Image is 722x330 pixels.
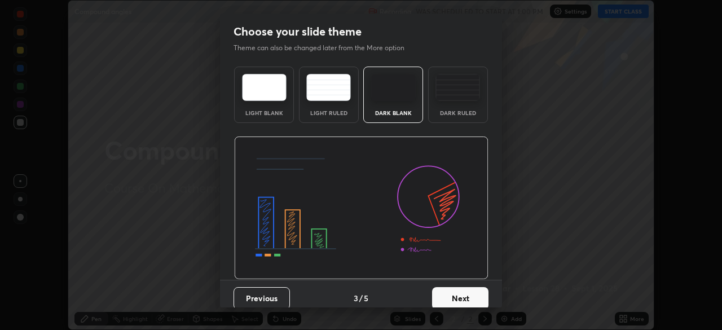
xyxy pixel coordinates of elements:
div: Light Ruled [306,110,351,116]
h4: 3 [354,292,358,304]
img: darkTheme.f0cc69e5.svg [371,74,416,101]
div: Dark Ruled [435,110,481,116]
h2: Choose your slide theme [234,24,362,39]
img: lightTheme.e5ed3b09.svg [242,74,287,101]
img: darkThemeBanner.d06ce4a2.svg [234,137,488,280]
div: Light Blank [241,110,287,116]
button: Previous [234,287,290,310]
h4: / [359,292,363,304]
img: darkRuledTheme.de295e13.svg [435,74,480,101]
h4: 5 [364,292,368,304]
div: Dark Blank [371,110,416,116]
p: Theme can also be changed later from the More option [234,43,416,53]
img: lightRuledTheme.5fabf969.svg [306,74,351,101]
button: Next [432,287,488,310]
